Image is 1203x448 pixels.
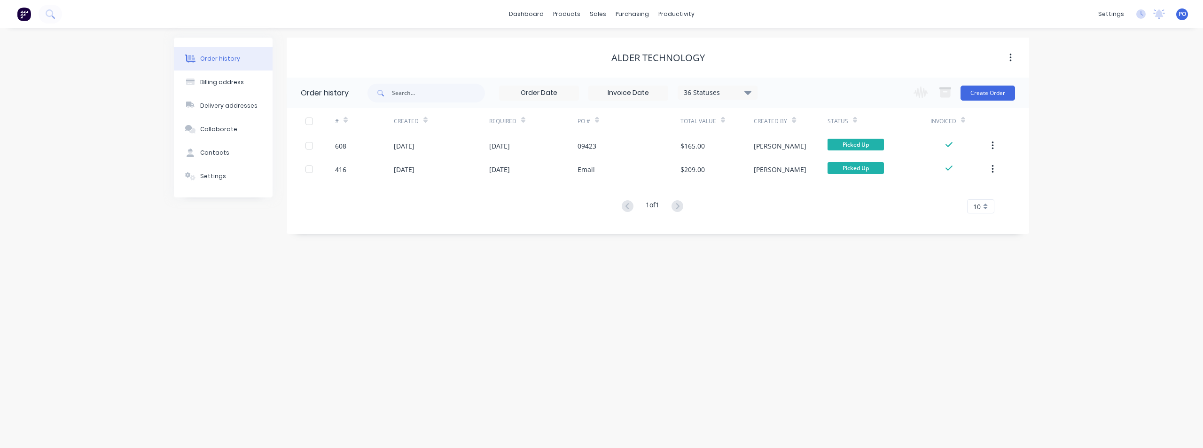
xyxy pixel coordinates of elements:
div: Invoiced [930,108,989,134]
button: Order history [174,47,273,71]
button: Create Order [961,86,1015,101]
div: purchasing [611,7,654,21]
div: 1 of 1 [646,200,659,213]
div: settings [1094,7,1129,21]
div: $209.00 [680,165,705,174]
div: products [548,7,585,21]
div: [DATE] [489,141,510,151]
span: PO [1179,10,1186,18]
div: Settings [200,172,226,181]
button: Collaborate [174,118,273,141]
div: 416 [335,165,346,174]
div: 36 Statuses [678,87,757,98]
a: dashboard [504,7,548,21]
span: 10 [973,202,981,212]
div: # [335,108,394,134]
span: Picked Up [828,139,884,150]
div: 09423 [578,141,596,151]
div: Order history [200,55,240,63]
div: Required [489,108,578,134]
button: Billing address [174,71,273,94]
input: Search... [392,84,485,102]
div: # [335,117,339,126]
div: Alder Technology [611,52,705,63]
div: Total Value [680,108,754,134]
input: Invoice Date [589,86,668,100]
div: Status [828,108,930,134]
div: Collaborate [200,125,237,134]
div: Status [828,117,848,126]
div: sales [585,7,611,21]
div: Delivery addresses [200,102,258,110]
input: Order Date [500,86,578,100]
div: Billing address [200,78,244,86]
button: Contacts [174,141,273,165]
button: Settings [174,165,273,188]
div: Created [394,108,489,134]
div: productivity [654,7,699,21]
div: $165.00 [680,141,705,151]
div: [PERSON_NAME] [754,165,806,174]
div: PO # [578,117,590,126]
div: Contacts [200,149,229,157]
div: Invoiced [930,117,956,126]
div: [DATE] [489,165,510,174]
div: Created By [754,108,827,134]
div: Created By [754,117,787,126]
img: Factory [17,7,31,21]
div: Total Value [680,117,716,126]
span: Picked Up [828,162,884,174]
div: [DATE] [394,165,414,174]
div: Created [394,117,419,126]
div: Email [578,165,595,174]
div: [PERSON_NAME] [754,141,806,151]
button: Delivery addresses [174,94,273,118]
div: [DATE] [394,141,414,151]
div: PO # [578,108,680,134]
div: Required [489,117,516,126]
div: Order history [301,87,349,99]
div: 608 [335,141,346,151]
